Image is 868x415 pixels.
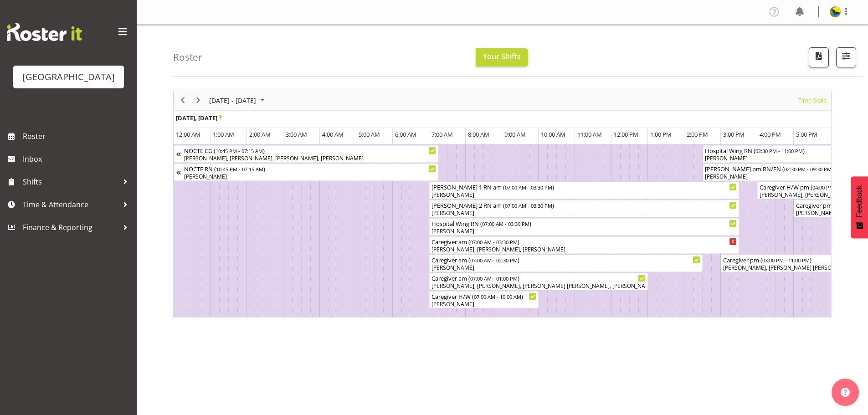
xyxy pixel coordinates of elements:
[173,52,202,62] h4: Roster
[184,146,436,155] div: NOCTE CG ( )
[431,209,737,217] div: [PERSON_NAME]
[429,291,539,308] div: Caregiver H/W Begin From Monday, October 27, 2025 at 7:00:00 AM GMT+13:00 Ends At Monday, October...
[431,264,700,272] div: [PERSON_NAME]
[23,220,118,234] span: Finance & Reporting
[474,293,521,300] span: 07:00 AM - 10:00 AM
[23,175,118,189] span: Shifts
[286,130,307,138] span: 3:00 AM
[208,95,257,106] span: [DATE] - [DATE]
[505,202,552,209] span: 07:00 AM - 03:30 PM
[812,184,860,191] span: 04:00 PM - 09:00 PM
[431,191,737,199] div: [PERSON_NAME]
[429,236,739,254] div: Caregiver am Begin From Monday, October 27, 2025 at 7:00:00 AM GMT+13:00 Ends At Monday, October ...
[429,255,703,272] div: Caregiver am Begin From Monday, October 27, 2025 at 7:00:00 AM GMT+13:00 Ends At Monday, October ...
[431,255,700,264] div: Caregiver am ( )
[723,130,745,138] span: 3:00 PM
[429,218,739,236] div: Hospital Wing RN Begin From Monday, October 27, 2025 at 7:00:00 AM GMT+13:00 Ends At Monday, Octo...
[855,185,863,217] span: Feedback
[206,91,270,110] div: Oct 27 - Nov 02, 2025
[505,184,552,191] span: 07:00 AM - 03:30 PM
[431,246,737,254] div: [PERSON_NAME], [PERSON_NAME], [PERSON_NAME]
[190,91,206,110] div: next period
[184,164,436,173] div: NOCTE RN ( )
[851,176,868,238] button: Feedback - Show survey
[470,275,518,282] span: 07:00 AM - 01:00 PM
[175,91,190,110] div: previous period
[23,198,118,211] span: Time & Attendance
[809,47,829,67] button: Download a PDF of the roster according to the set date range.
[836,47,856,67] button: Filter Shifts
[23,129,132,143] span: Roster
[322,130,344,138] span: 4:00 AM
[470,256,518,264] span: 07:00 AM - 02:30 PM
[755,147,803,154] span: 02:30 PM - 11:00 PM
[504,130,526,138] span: 9:00 AM
[22,70,115,84] div: [GEOGRAPHIC_DATA]
[177,95,189,106] button: Previous
[174,145,438,163] div: NOCTE CG Begin From Sunday, October 26, 2025 at 10:45:00 PM GMT+13:00 Ends At Monday, October 27,...
[476,48,528,67] button: Your Shifts
[431,300,536,308] div: [PERSON_NAME]
[614,130,638,138] span: 12:00 PM
[395,130,416,138] span: 6:00 AM
[431,227,737,236] div: [PERSON_NAME]
[431,200,737,210] div: [PERSON_NAME] 2 RN am ( )
[176,130,200,138] span: 12:00 AM
[431,273,646,282] div: Caregiver am ( )
[173,91,832,318] div: Timeline Week of October 27, 2025
[176,114,222,122] span: [DATE], [DATE]
[216,165,263,173] span: 10:45 PM - 07:15 AM
[541,130,565,138] span: 10:00 AM
[841,388,850,397] img: help-xxl-2.png
[216,147,263,154] span: 10:45 PM - 07:15 AM
[184,173,436,181] div: [PERSON_NAME]
[184,154,436,163] div: [PERSON_NAME], [PERSON_NAME], [PERSON_NAME], [PERSON_NAME]
[249,130,271,138] span: 2:00 AM
[208,95,269,106] button: October 2025
[762,256,810,264] span: 03:00 PM - 11:00 PM
[797,95,827,106] span: Time Scale
[830,6,841,17] img: gemma-hall22491374b5f274993ff8414464fec47f.png
[431,130,453,138] span: 7:00 AM
[687,130,708,138] span: 2:00 PM
[431,282,646,290] div: [PERSON_NAME], [PERSON_NAME], [PERSON_NAME] [PERSON_NAME], [PERSON_NAME], [PERSON_NAME], [PERSON_...
[174,164,438,181] div: NOCTE RN Begin From Sunday, October 26, 2025 at 10:45:00 PM GMT+13:00 Ends At Monday, October 27,...
[483,51,521,61] span: Your Shifts
[577,130,602,138] span: 11:00 AM
[431,219,737,228] div: Hospital Wing RN ( )
[192,95,205,106] button: Next
[760,130,781,138] span: 4:00 PM
[213,130,234,138] span: 1:00 AM
[650,130,672,138] span: 1:00 PM
[7,23,82,41] img: Rosterit website logo
[23,152,132,166] span: Inbox
[796,130,817,138] span: 5:00 PM
[468,130,489,138] span: 8:00 AM
[431,182,737,191] div: [PERSON_NAME] 1 RN am ( )
[431,292,536,301] div: Caregiver H/W ( )
[482,220,529,227] span: 07:00 AM - 03:30 PM
[429,273,648,290] div: Caregiver am Begin From Monday, October 27, 2025 at 7:00:00 AM GMT+13:00 Ends At Monday, October ...
[359,130,380,138] span: 5:00 AM
[431,237,737,246] div: Caregiver am ( )
[429,200,739,217] div: Ressie 2 RN am Begin From Monday, October 27, 2025 at 7:00:00 AM GMT+13:00 Ends At Monday, Octobe...
[797,95,828,106] button: Time Scale
[784,165,832,173] span: 02:30 PM - 09:30 PM
[429,182,739,199] div: Ressie 1 RN am Begin From Monday, October 27, 2025 at 7:00:00 AM GMT+13:00 Ends At Monday, Octobe...
[470,238,518,246] span: 07:00 AM - 03:30 PM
